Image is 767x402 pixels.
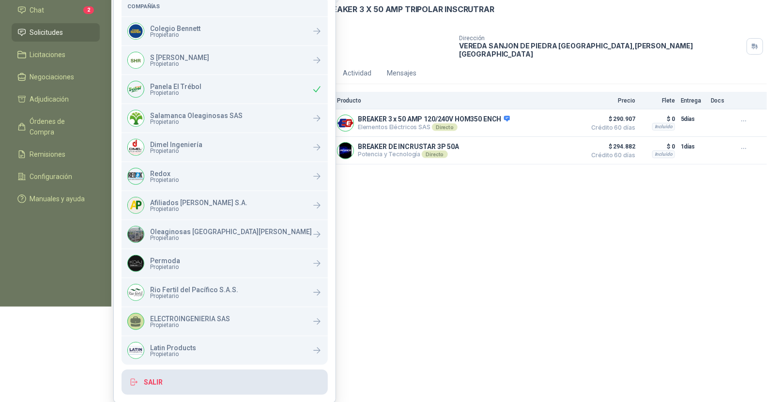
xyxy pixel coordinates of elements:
span: $ 290.907 [587,113,635,125]
span: Propietario [150,235,312,241]
a: Company LogoSalamanca Oleaginosas SASPropietario [122,104,328,133]
img: Company Logo [128,168,144,184]
span: Propietario [150,322,230,328]
p: Cantidad [288,35,451,42]
p: ELECTROINGENIERIA SAS [150,315,230,322]
img: Company Logo [128,197,144,213]
span: Propietario [150,206,247,212]
span: Negociaciones [30,72,75,82]
span: $ 294.882 [587,141,635,152]
div: Incluido [652,123,675,131]
span: Órdenes de Compra [30,116,91,137]
p: $ 0 [641,141,675,152]
span: Propietario [150,90,201,96]
a: Company LogoRedoxPropietario [122,162,328,191]
a: Configuración [12,167,100,186]
p: BREAKER 3 x 50 AMP 120/240V HOM350 ENCH [358,115,510,124]
p: 1 días [681,141,705,152]
p: Dimel Ingeniería [150,141,202,148]
p: S [PERSON_NAME] [150,54,209,61]
span: 2 [83,6,94,14]
a: Remisiones [12,145,100,164]
h5: Compañías [127,2,322,11]
span: Propietario [150,177,179,183]
img: Company Logo [128,226,144,242]
div: Actividad [343,68,371,78]
span: Adjudicación [30,94,69,104]
span: Propietario [150,148,202,154]
img: Company Logo [128,342,144,358]
p: Permoda [150,257,180,264]
span: Propietario [150,61,209,67]
p: Oleaginosas [GEOGRAPHIC_DATA][PERSON_NAME] [150,228,312,235]
a: Company LogoLatin ProductsPropietario [122,336,328,365]
span: Crédito 60 días [587,125,635,131]
p: Panela El Trébol [150,83,201,90]
a: Manuales y ayuda [12,190,100,208]
span: Remisiones [30,149,66,160]
img: Company Logo [128,255,144,271]
p: Rio Fertil del Pacífico S.A.S. [150,286,238,293]
a: Company LogoColegio BennettPropietario [122,17,328,45]
div: Company LogoPanela El TrébolPropietario [122,75,328,104]
span: Propietario [150,293,238,299]
a: Negociaciones [12,68,100,86]
a: Company LogoAfiliados [PERSON_NAME] S.A.Propietario [122,191,328,220]
a: ELECTROINGENIERIA SASPropietario [122,307,328,336]
span: Propietario [150,351,196,357]
p: VEREDA SANJON DE PIEDRA [GEOGRAPHIC_DATA] , [PERSON_NAME][GEOGRAPHIC_DATA] [459,42,743,58]
p: Producto [337,97,581,104]
span: Licitaciones [30,49,66,60]
p: Latin Products [150,344,196,351]
p: Precio [587,97,635,104]
p: 502040 | BREAKER 3 X 50 AMP TRIPOLAR INSCRUTRAR [288,4,494,15]
a: Company LogoPermodaPropietario [122,249,328,278]
p: Flete [641,97,675,104]
p: Afiliados [PERSON_NAME] S.A. [150,199,247,206]
p: Potencia y Tecnología [358,150,459,158]
a: Chat2 [12,1,100,19]
a: Adjudicación [12,90,100,108]
img: Company Logo [128,284,144,300]
a: Licitaciones [12,45,100,64]
img: Company Logo [128,81,144,97]
p: Docs [711,97,730,104]
p: Entrega [681,97,705,104]
span: Propietario [150,264,180,270]
p: Salamanca Oleaginosas SAS [150,112,243,119]
span: Chat [30,5,45,15]
div: Directo [422,150,447,158]
span: Propietario [150,119,243,125]
a: Company LogoDimel IngenieríaPropietario [122,133,328,162]
p: ELECTRICO [288,16,755,27]
a: Órdenes de Compra [12,112,100,141]
button: Salir [122,370,328,395]
img: Company Logo [128,52,144,68]
p: Dirección [459,35,743,42]
a: Company LogoRio Fertil del Pacífico S.A.S.Propietario [122,278,328,307]
span: Solicitudes [30,27,63,38]
a: Company LogoOleaginosas [GEOGRAPHIC_DATA][PERSON_NAME]Propietario [122,220,328,249]
span: Crédito 60 días [587,152,635,158]
a: Company LogoS [PERSON_NAME]Propietario [122,46,328,74]
p: Colegio Bennett [150,25,200,32]
p: Elementos Eléctricos SAS [358,123,510,131]
img: Company Logo [128,110,144,126]
div: Directo [432,123,458,131]
span: Propietario [150,32,200,38]
div: Incluido [652,150,675,158]
span: Configuración [30,171,73,182]
span: Manuales y ayuda [30,194,85,204]
p: Redox [150,170,179,177]
div: Mensajes [387,68,416,78]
